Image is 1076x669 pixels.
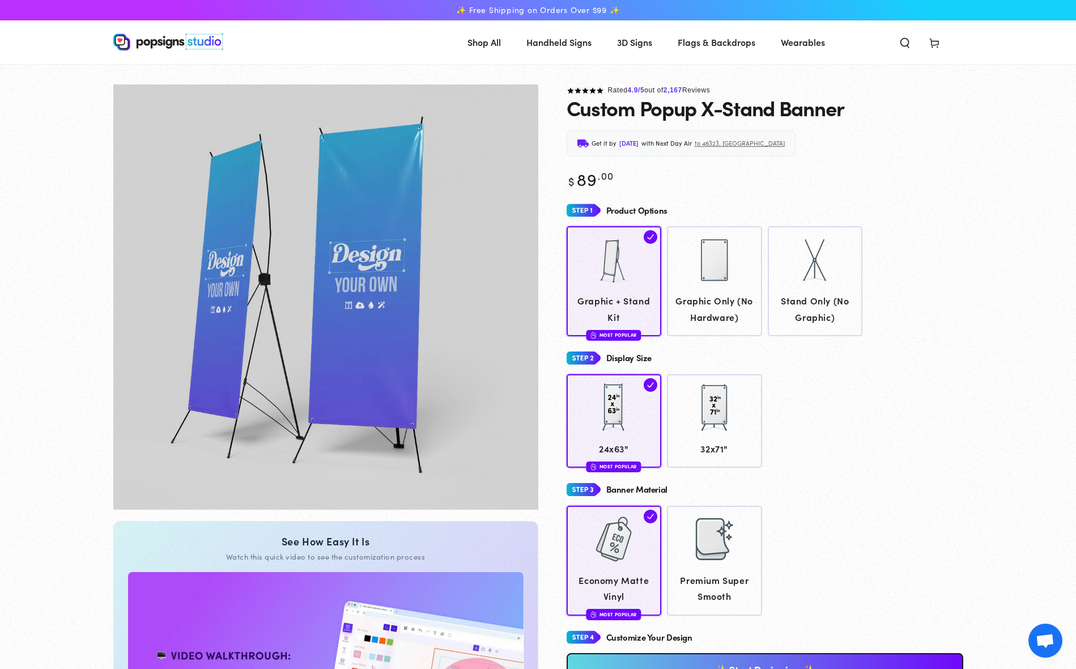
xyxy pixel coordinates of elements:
span: Handheld Signs [526,34,592,50]
img: check.svg [644,510,657,523]
a: Open chat [1028,624,1062,658]
h1: Custom Popup X-Stand Banner [567,96,845,119]
img: Popsigns Studio [113,33,223,50]
img: Premium Super Smooth [686,511,743,568]
img: 32x71 [686,379,743,436]
img: check.svg [644,230,657,244]
a: 24x63 24x63" Most Popular [567,374,662,468]
div: Watch this quick video to see the customization process [127,552,524,562]
span: Graphic Only (No Hardware) [673,293,757,325]
img: Step 4 [567,627,601,648]
a: Graphic Only (No Hardware) Graphic Only (No Hardware) [667,226,762,336]
img: fire.svg [591,611,597,619]
h4: Product Options [606,206,667,215]
div: Most Popular [586,330,641,341]
div: Most Popular [586,609,641,620]
a: 3D Signs [609,27,661,57]
span: Flags & Backdrops [678,34,755,50]
span: Graphic + Stand Kit [572,293,656,325]
img: Graphic + Stand Kit [585,232,642,289]
img: fire.svg [591,463,597,471]
bdi: 89 [567,167,614,190]
img: fire.svg [591,331,597,339]
summary: Search our site [890,29,920,54]
span: 4.9 [628,86,638,94]
span: Rated out of Reviews [608,86,711,94]
a: Wearables [772,27,833,57]
a: Stand Only (No Graphic) Stand Only (No Graphic) [768,226,863,336]
img: Custom Popup X-Stand Banner [113,84,538,510]
span: Economy Matte Vinyl [572,572,656,605]
sup: .00 [598,168,614,183]
a: Graphic + Stand Kit Graphic + Stand Kit Most Popular [567,226,662,336]
span: 24x63" [572,441,656,457]
span: /5 [638,86,644,94]
img: check.svg [644,378,657,392]
h4: Display Size [606,353,652,363]
img: Step 1 [567,200,601,221]
img: Stand Only (No Graphic) [786,232,843,289]
span: Get it by [592,138,616,149]
img: Step 3 [567,479,601,500]
a: Flags & Backdrops [669,27,764,57]
span: with Next Day Air [641,138,692,149]
span: $ [568,173,575,189]
img: Economy Matte Vinyl [585,511,642,568]
a: Shop All [459,27,509,57]
span: Premium Super Smooth [673,572,757,605]
a: Handheld Signs [518,27,600,57]
h4: Banner Material [606,485,667,494]
a: Economy Matte Vinyl Economy Matte Vinyl Most Popular [567,506,662,616]
img: Graphic Only (No Hardware) [686,232,743,289]
span: Stand Only (No Graphic) [773,293,857,325]
div: See How Easy It Is [127,535,524,548]
span: to 46323, [GEOGRAPHIC_DATA] [695,138,785,149]
img: Step 2 [567,348,601,369]
div: Most Popular [586,461,641,472]
span: 32x71" [673,441,757,457]
media-gallery: Gallery Viewer [113,84,538,510]
span: Wearables [781,34,825,50]
span: Shop All [467,34,501,50]
img: 24x63 [585,379,642,436]
span: [DATE] [619,138,639,149]
h4: Customize Your Design [606,633,692,642]
span: 3D Signs [617,34,652,50]
a: 32x71 32x71" [667,374,762,468]
span: 2,167 [664,86,682,94]
a: Premium Super Smooth Premium Super Smooth [667,506,762,616]
span: ✨ Free Shipping on Orders Over $99 ✨ [456,5,619,15]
